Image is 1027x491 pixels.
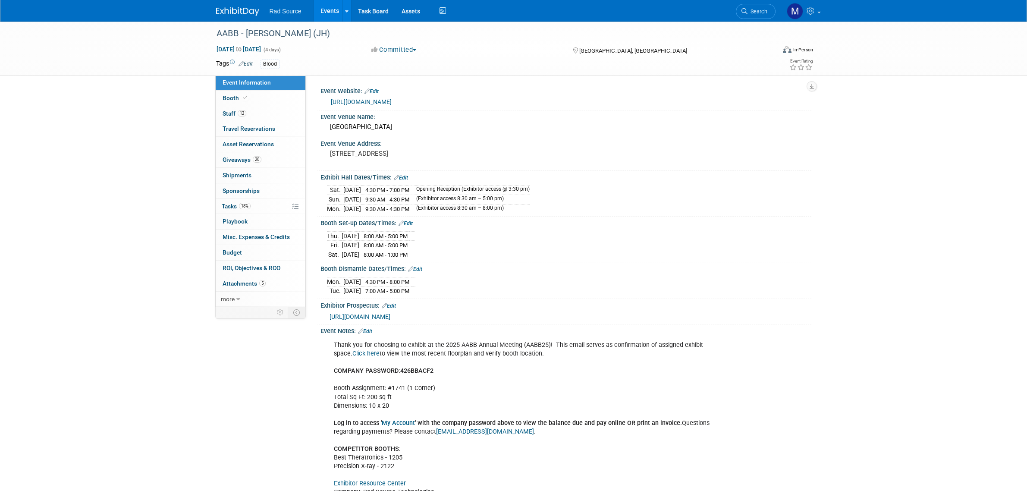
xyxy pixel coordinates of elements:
a: [EMAIL_ADDRESS][DOMAIN_NAME] [436,428,534,435]
td: Sun. [327,195,343,205]
span: Misc. Expenses & Credits [223,233,290,240]
td: Opening Reception (Exhibitor access @ 3:30 pm) [411,186,530,195]
a: Search [736,4,776,19]
a: Edit [399,220,413,227]
span: Asset Reservations [223,141,274,148]
b: BOOTHS [374,445,399,453]
span: Staff [223,110,246,117]
img: ExhibitDay [216,7,259,16]
a: Staff12 [216,106,305,121]
div: Event Format [725,45,813,58]
b: COMPANY PASSWORD: [334,367,400,375]
i: Booth reservation complete [243,95,247,100]
div: Event Venue Address: [320,137,811,148]
span: Sponsorships [223,187,260,194]
a: Giveaways20 [216,152,305,167]
span: Travel Reservations [223,125,275,132]
a: Travel Reservations [216,121,305,136]
a: Booth [216,91,305,106]
td: [DATE] [343,195,361,205]
td: [DATE] [342,231,359,241]
span: to [235,46,243,53]
div: Booth Set-up Dates/Times: [320,217,811,228]
span: Search [747,8,767,15]
a: Edit [408,266,422,272]
span: Booth [223,94,249,101]
td: Fri. [327,241,342,250]
a: Shipments [216,168,305,183]
span: Rad Source [270,8,302,15]
span: 5 [259,280,266,286]
td: Thu. [327,231,342,241]
td: [DATE] [343,286,361,296]
div: Event Venue Name: [320,110,811,121]
span: (4 days) [263,47,281,53]
button: Committed [368,45,420,54]
td: Mon. [327,204,343,213]
span: 8:00 AM - 1:00 PM [364,252,408,258]
b: COMPETITOR [334,445,373,453]
a: Tasks18% [216,199,305,214]
td: [DATE] [342,250,359,259]
a: My Account [382,419,415,427]
div: Blood [261,60,280,69]
div: Booth Dismantle Dates/Times: [320,262,811,274]
span: Budget [223,249,242,256]
span: 8:00 AM - 5:00 PM [364,242,408,249]
span: Attachments [223,280,266,287]
span: [DATE] [DATE] [216,45,261,53]
img: Format-Inperson.png [783,46,791,53]
span: 9:30 AM - 4:30 PM [365,196,409,203]
a: Sponsorships [216,183,305,198]
span: Event Information [223,79,271,86]
a: [URL][DOMAIN_NAME] [331,98,392,105]
a: Edit [358,328,372,334]
a: Click here [352,350,380,357]
b: Log in to access ' ' with the company password above to view the balance due and pay online OR pr... [334,419,682,427]
a: ROI, Objectives & ROO [216,261,305,276]
a: Budget [216,245,305,260]
td: (Exhibitor access 8:30 am – 8:00 pm) [411,204,530,213]
a: more [216,292,305,307]
a: Asset Reservations [216,137,305,152]
span: 4:30 PM - 8:00 PM [365,279,409,285]
td: [DATE] [343,186,361,195]
img: Melissa Conboy [787,3,803,19]
pre: [STREET_ADDRESS] [330,150,515,157]
span: 7:00 AM - 5:00 PM [365,288,409,294]
a: Edit [394,175,408,181]
td: Personalize Event Tab Strip [273,307,288,318]
div: Event Rating [789,59,813,63]
span: 9:30 AM - 4:30 PM [365,206,409,212]
span: 20 [253,156,261,163]
div: [GEOGRAPHIC_DATA] [327,120,805,134]
div: Exhibitor Prospectus: [320,299,811,310]
td: [DATE] [342,241,359,250]
span: [URL][DOMAIN_NAME] [330,313,390,320]
span: 12 [238,110,246,116]
td: (Exhibitor access 8:30 am – 5:00 pm) [411,195,530,205]
span: 18% [239,203,251,209]
td: Toggle Event Tabs [288,307,305,318]
a: Misc. Expenses & Credits [216,230,305,245]
div: Exhibit Hall Dates/Times: [320,171,811,182]
span: 4:30 PM - 7:00 PM [365,187,409,193]
a: Event Information [216,75,305,90]
span: more [221,296,235,302]
td: Tue. [327,286,343,296]
span: Tasks [222,203,251,210]
span: 8:00 AM - 5:00 PM [364,233,408,239]
span: ROI, Objectives & ROO [223,264,280,271]
td: Sat. [327,250,342,259]
td: Tags [216,59,253,69]
a: Attachments5 [216,276,305,291]
a: Playbook [216,214,305,229]
span: Shipments [223,172,251,179]
a: Edit [239,61,253,67]
td: [DATE] [343,204,361,213]
td: Mon. [327,277,343,286]
div: Event Notes: [320,324,811,336]
div: In-Person [793,47,813,53]
td: [DATE] [343,277,361,286]
span: Giveaways [223,156,261,163]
